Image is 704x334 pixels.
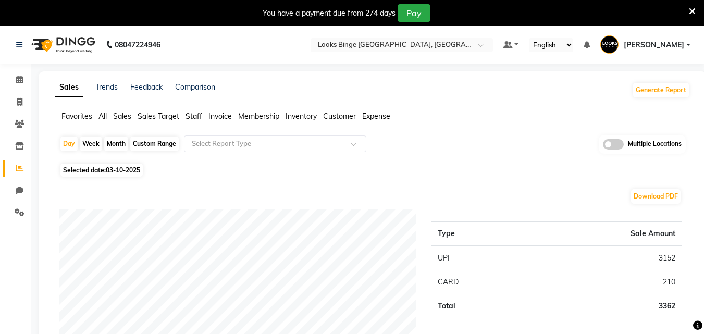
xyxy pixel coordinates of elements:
[138,112,179,121] span: Sales Target
[175,82,215,92] a: Comparison
[55,78,83,97] a: Sales
[431,294,524,318] td: Total
[104,137,128,151] div: Month
[27,30,98,59] img: logo
[431,246,524,270] td: UPI
[398,4,430,22] button: Pay
[113,112,131,121] span: Sales
[130,137,179,151] div: Custom Range
[98,112,107,121] span: All
[186,112,202,121] span: Staff
[130,82,163,92] a: Feedback
[600,35,619,54] img: Arnav Kumar_MSTR
[631,189,681,204] button: Download PDF
[60,137,78,151] div: Day
[524,246,682,270] td: 3152
[95,82,118,92] a: Trends
[362,112,390,121] span: Expense
[61,112,92,121] span: Favorites
[431,221,524,246] th: Type
[524,221,682,246] th: Sale Amount
[524,270,682,294] td: 210
[624,40,684,51] span: [PERSON_NAME]
[238,112,279,121] span: Membership
[263,8,396,19] div: You have a payment due from 274 days
[115,30,160,59] b: 08047224946
[80,137,102,151] div: Week
[208,112,232,121] span: Invoice
[633,83,689,97] button: Generate Report
[106,166,140,174] span: 03-10-2025
[628,139,682,150] span: Multiple Locations
[323,112,356,121] span: Customer
[60,164,143,177] span: Selected date:
[286,112,317,121] span: Inventory
[431,270,524,294] td: CARD
[524,294,682,318] td: 3362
